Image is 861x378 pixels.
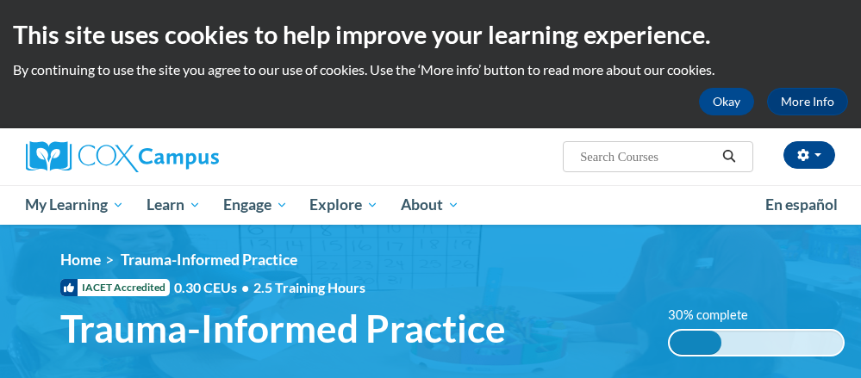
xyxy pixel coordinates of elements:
[26,141,219,172] img: Cox Campus
[668,306,767,325] label: 30% complete
[25,195,124,215] span: My Learning
[212,185,299,225] a: Engage
[13,60,848,79] p: By continuing to use the site you agree to our use of cookies. Use the ‘More info’ button to read...
[60,279,170,296] span: IACET Accredited
[174,278,253,297] span: 0.30 CEUs
[767,88,848,115] a: More Info
[13,185,849,225] div: Main menu
[135,185,212,225] a: Learn
[309,195,378,215] span: Explore
[26,141,278,172] a: Cox Campus
[241,279,249,295] span: •
[147,195,201,215] span: Learn
[223,195,288,215] span: Engage
[783,141,835,169] button: Account Settings
[13,17,848,52] h2: This site uses cookies to help improve your learning experience.
[60,306,506,351] span: Trauma-Informed Practice
[390,185,471,225] a: About
[298,185,390,225] a: Explore
[578,146,716,167] input: Search Courses
[765,195,838,214] span: En español
[15,185,136,225] a: My Learning
[754,187,849,223] a: En español
[60,251,101,269] a: Home
[401,195,459,215] span: About
[670,331,721,355] div: 30% complete
[699,88,754,115] button: Okay
[716,146,742,167] button: Search
[253,279,365,295] span: 2.5 Training Hours
[121,251,297,269] span: Trauma-Informed Practice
